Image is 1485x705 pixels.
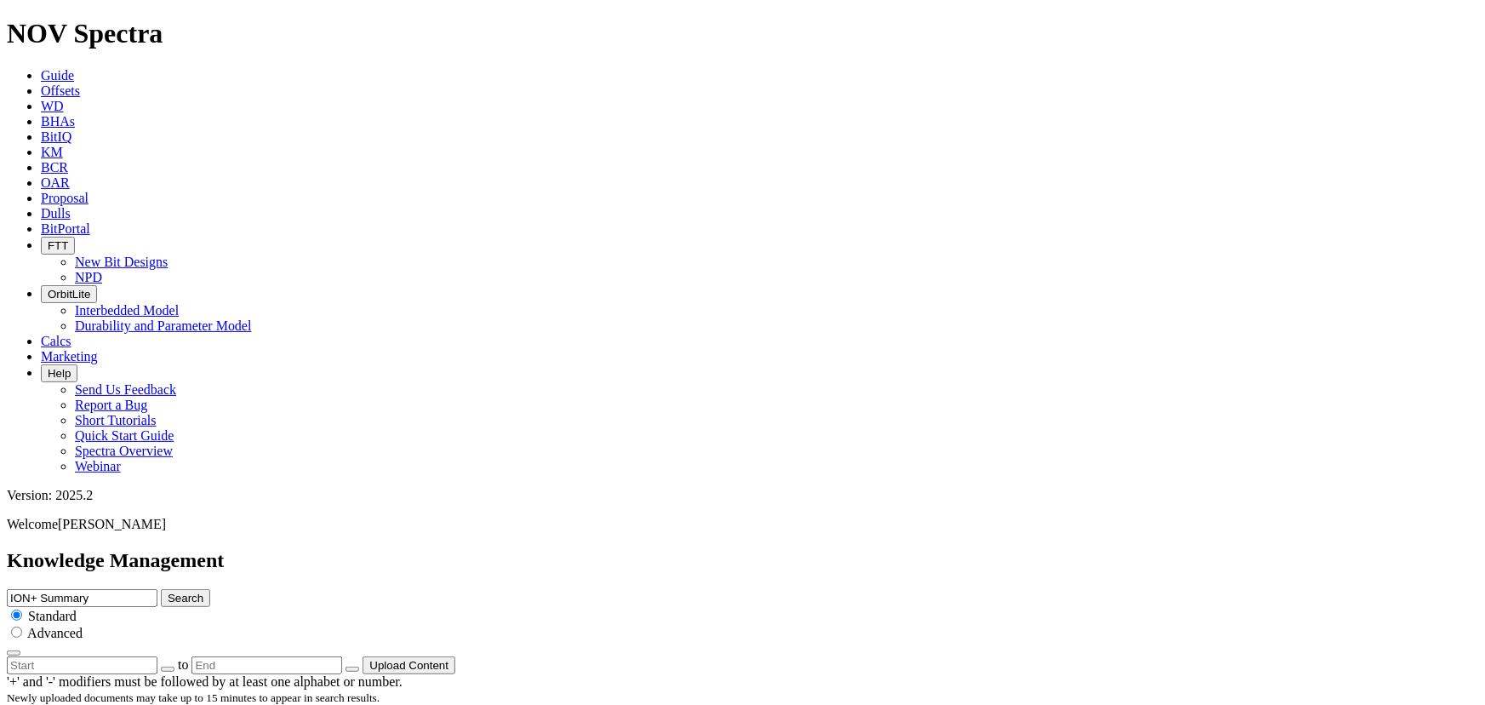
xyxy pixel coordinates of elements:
[75,270,102,284] a: NPD
[7,549,1478,572] h2: Knowledge Management
[41,237,75,255] button: FTT
[75,413,157,427] a: Short Tutorials
[41,160,68,175] a: BCR
[75,444,173,458] a: Spectra Overview
[7,691,380,704] small: Newly uploaded documents may take up to 15 minutes to appear in search results.
[7,18,1478,49] h1: NOV Spectra
[41,349,98,364] a: Marketing
[7,589,157,607] input: e.g. Smoothsteer Record
[27,626,83,640] span: Advanced
[7,517,1478,532] p: Welcome
[41,206,71,221] a: Dulls
[7,656,157,674] input: Start
[41,334,71,348] a: Calcs
[363,656,455,674] button: Upload Content
[178,657,188,672] span: to
[75,255,168,269] a: New Bit Designs
[41,191,89,205] a: Proposal
[41,175,70,190] a: OAR
[75,303,179,318] a: Interbedded Model
[75,428,174,443] a: Quick Start Guide
[75,459,121,473] a: Webinar
[41,114,75,129] a: BHAs
[41,129,71,144] a: BitIQ
[7,488,1478,503] div: Version: 2025.2
[28,609,77,623] span: Standard
[191,656,342,674] input: End
[75,318,252,333] a: Durability and Parameter Model
[41,83,80,98] a: Offsets
[41,285,97,303] button: OrbitLite
[41,145,63,159] a: KM
[75,398,147,412] a: Report a Bug
[161,589,210,607] button: Search
[41,99,64,113] a: WD
[41,364,77,382] button: Help
[48,288,90,301] span: OrbitLite
[7,674,403,689] span: '+' and '-' modifiers must be followed by at least one alphabet or number.
[58,517,166,531] span: [PERSON_NAME]
[48,239,68,252] span: FTT
[41,68,74,83] a: Guide
[75,382,176,397] a: Send Us Feedback
[48,367,71,380] span: Help
[41,221,90,236] a: BitPortal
